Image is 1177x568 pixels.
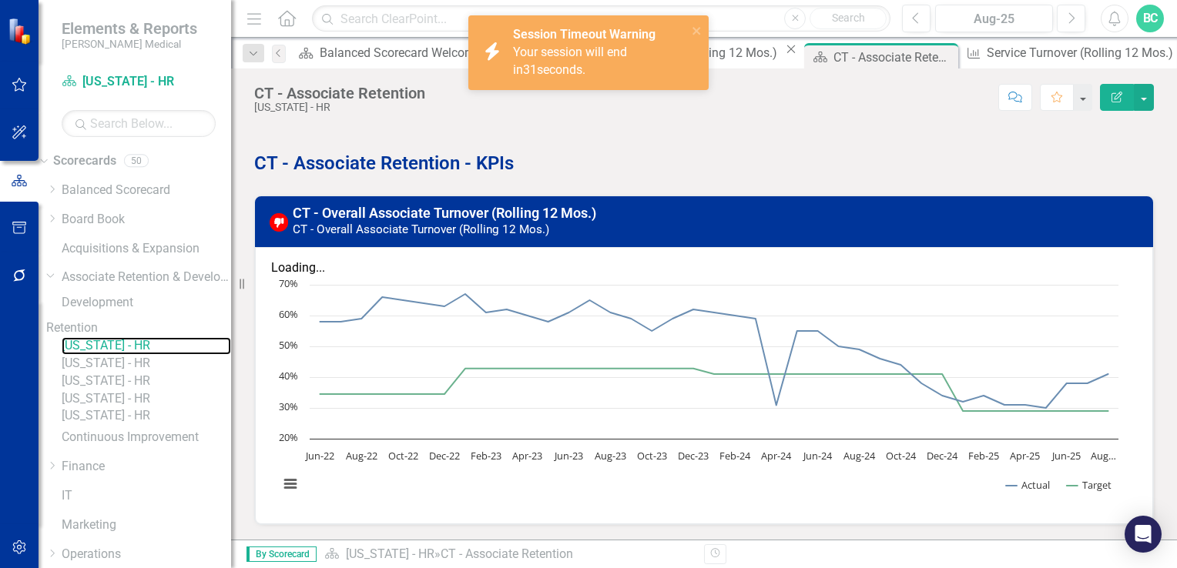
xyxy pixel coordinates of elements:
a: Balanced Scorecard Welcome Page [293,43,516,62]
a: IT [62,487,231,505]
text: Feb-24 [719,449,751,463]
a: Board Book [62,211,231,229]
a: Finance [62,458,231,476]
span: Search [832,12,865,24]
button: Show Actual [1006,478,1050,492]
button: Show Target [1067,478,1112,492]
text: 60% [279,307,298,321]
text: 20% [279,430,298,444]
input: Search Below... [62,110,216,137]
text: Feb-25 [968,449,999,463]
text: Apr-24 [761,449,792,463]
div: 50 [124,155,149,168]
text: Dec-23 [678,449,709,463]
text: Jun-22 [304,449,334,463]
text: Aug… [1091,449,1116,463]
a: Continuous Improvement [62,429,231,446]
a: [US_STATE] - HR [62,390,231,408]
button: BC [1136,5,1164,32]
text: Aug-23 [595,449,626,463]
a: Associate Retention & Development [62,269,231,286]
text: Jun-25 [1051,449,1081,463]
a: [US_STATE] - HR [62,355,231,373]
text: Aug-24 [843,449,876,463]
span: Elements & Reports [62,19,197,38]
span: Your session will end in seconds. [513,45,627,77]
text: Oct-24 [886,449,917,463]
a: [US_STATE] - HR [62,337,231,355]
a: Development [62,294,231,312]
div: » [324,546,692,563]
svg: Interactive chart [271,277,1126,508]
text: 70% [279,276,298,290]
a: Operations [62,546,231,563]
a: Balanced Scorecard [62,182,231,199]
a: [US_STATE] - HR [346,546,434,561]
a: Marketing [62,516,231,534]
text: Apr-25 [1010,449,1040,463]
div: CT - Associate Retention [254,85,425,102]
div: Balanced Scorecard Welcome Page [320,43,516,62]
text: Feb-23 [471,449,501,463]
img: Below Target [270,213,288,232]
a: CT - Overall Associate Turnover (Rolling 12 Mos.) [293,205,596,221]
text: Apr-23 [512,449,542,463]
button: Search [810,8,887,29]
strong: CT - Associate Retention - KPIs [254,152,514,174]
text: Dec-24 [927,449,958,463]
input: Search ClearPoint... [312,5,890,32]
a: Retention [46,319,231,337]
img: ClearPoint Strategy [8,18,35,45]
div: [US_STATE] - HR [254,102,425,113]
strong: Session Timeout Warning [513,27,656,42]
a: Scorecards [53,152,116,170]
text: Dec-22 [429,449,460,463]
text: Oct-23 [637,449,667,463]
a: Acquisitions & Expansion [62,240,231,258]
a: [US_STATE] - HR [62,373,231,390]
div: Chart. Highcharts interactive chart. [271,277,1137,508]
text: 30% [279,399,298,413]
a: [US_STATE] - HR [62,73,216,91]
text: Jun-24 [802,449,833,463]
button: Aug-25 [935,5,1053,32]
small: CT - Overall Associate Turnover (Rolling 12 Mos.) [293,222,549,236]
div: Aug-25 [941,10,1048,28]
span: 31 [523,62,537,77]
a: [US_STATE] - HR [62,407,231,425]
text: Oct-22 [388,449,418,463]
button: close [692,22,703,39]
div: Open Intercom Messenger [1125,516,1162,553]
span: By Scorecard [246,546,317,562]
text: 40% [279,369,298,383]
text: Jun-23 [553,449,583,463]
small: [PERSON_NAME] Medical [62,38,197,50]
text: Aug-22 [346,449,377,463]
div: CT - Associate Retention [833,48,954,67]
div: CT - Associate Retention [441,546,573,561]
button: View chart menu, Chart [280,473,301,495]
div: Loading... [271,259,1137,277]
text: 50% [279,338,298,352]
